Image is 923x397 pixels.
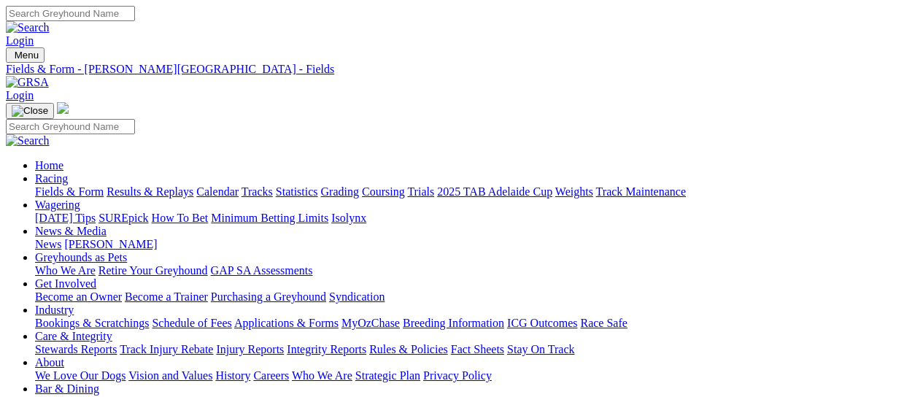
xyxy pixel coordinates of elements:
input: Search [6,6,135,21]
a: History [215,369,250,382]
a: We Love Our Dogs [35,369,125,382]
img: logo-grsa-white.png [57,102,69,114]
div: Wagering [35,212,917,225]
button: Toggle navigation [6,47,45,63]
img: Search [6,21,50,34]
a: Stay On Track [507,343,574,355]
a: GAP SA Assessments [211,264,313,277]
div: Care & Integrity [35,343,917,356]
div: Get Involved [35,290,917,304]
a: Bookings & Scratchings [35,317,149,329]
span: Menu [15,50,39,61]
a: Race Safe [580,317,627,329]
a: How To Bet [152,212,209,224]
div: Racing [35,185,917,198]
a: [DATE] Tips [35,212,96,224]
a: Industry [35,304,74,316]
img: Close [12,105,48,117]
a: Privacy Policy [423,369,492,382]
a: Vision and Values [128,369,212,382]
a: Grading [321,185,359,198]
a: MyOzChase [341,317,400,329]
a: Results & Replays [107,185,193,198]
a: Home [35,159,63,171]
a: Become a Trainer [125,290,208,303]
img: GRSA [6,76,49,89]
a: Weights [555,185,593,198]
a: Bar & Dining [35,382,99,395]
a: Get Involved [35,277,96,290]
a: Trials [407,185,434,198]
button: Toggle navigation [6,103,54,119]
a: Fields & Form - [PERSON_NAME][GEOGRAPHIC_DATA] - Fields [6,63,917,76]
a: News & Media [35,225,107,237]
a: Calendar [196,185,239,198]
a: Stewards Reports [35,343,117,355]
a: Fact Sheets [451,343,504,355]
a: Minimum Betting Limits [211,212,328,224]
input: Search [6,119,135,134]
a: Wagering [35,198,80,211]
div: Industry [35,317,917,330]
a: Login [6,89,34,101]
a: Fields & Form [35,185,104,198]
a: 2025 TAB Adelaide Cup [437,185,552,198]
a: Login [6,34,34,47]
a: Greyhounds as Pets [35,251,127,263]
a: Isolynx [331,212,366,224]
a: Rules & Policies [369,343,448,355]
a: Become an Owner [35,290,122,303]
a: Injury Reports [216,343,284,355]
a: Schedule of Fees [152,317,231,329]
a: Tracks [242,185,273,198]
div: News & Media [35,238,917,251]
a: Strategic Plan [355,369,420,382]
a: ICG Outcomes [507,317,577,329]
img: Search [6,134,50,147]
a: Integrity Reports [287,343,366,355]
div: Greyhounds as Pets [35,264,917,277]
a: News [35,238,61,250]
a: Who We Are [292,369,352,382]
a: Applications & Forms [234,317,339,329]
a: Who We Are [35,264,96,277]
a: SUREpick [99,212,148,224]
a: About [35,356,64,369]
a: Careers [253,369,289,382]
a: Purchasing a Greyhound [211,290,326,303]
a: [PERSON_NAME] [64,238,157,250]
a: Track Maintenance [596,185,686,198]
a: Retire Your Greyhound [99,264,208,277]
a: Care & Integrity [35,330,112,342]
div: About [35,369,917,382]
a: Racing [35,172,68,185]
a: Statistics [276,185,318,198]
a: Breeding Information [403,317,504,329]
a: Coursing [362,185,405,198]
a: Syndication [329,290,385,303]
a: Track Injury Rebate [120,343,213,355]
